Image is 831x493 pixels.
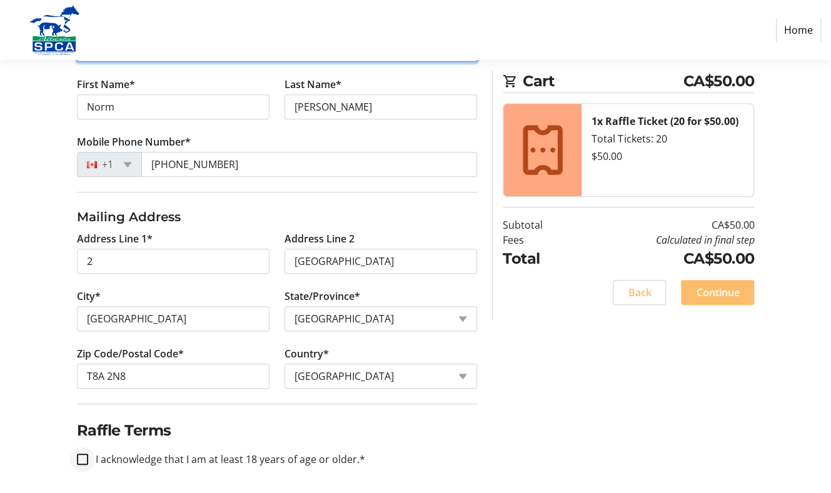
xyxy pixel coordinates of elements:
label: Address Line 1* [77,231,153,246]
h2: Raffle Terms [77,419,478,442]
label: City* [77,289,101,304]
img: Alberta SPCA's Logo [10,5,99,55]
input: Address [77,249,269,274]
input: Zip or Postal Code [77,364,269,389]
span: Back [628,285,651,300]
td: Total [503,247,575,270]
button: Continue [681,280,754,305]
td: CA$50.00 [575,217,754,232]
label: First Name* [77,77,135,92]
td: Subtotal [503,217,575,232]
label: Zip Code/Postal Code* [77,346,184,361]
a: Home [776,18,821,42]
label: I acknowledge that I am at least 18 years of age or older.* [88,452,365,467]
label: Mobile Phone Number* [77,134,191,149]
h3: Mailing Address [77,207,478,226]
input: (506) 234-5678 [141,152,478,177]
label: Last Name* [285,77,341,92]
div: $50.00 [592,149,743,164]
span: Continue [696,285,739,300]
label: State/Province* [285,289,360,304]
label: Address Line 2 [285,231,355,246]
span: Cart [523,70,683,92]
td: CA$50.00 [575,247,754,270]
td: Fees [503,232,575,247]
label: Country* [285,346,329,361]
span: CA$50.00 [683,70,754,92]
strong: 1x Raffle Ticket (20 for $50.00) [592,114,738,128]
td: Calculated in final step [575,232,754,247]
div: Total Tickets: 20 [592,131,743,146]
input: City [77,306,269,331]
button: Back [613,280,666,305]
